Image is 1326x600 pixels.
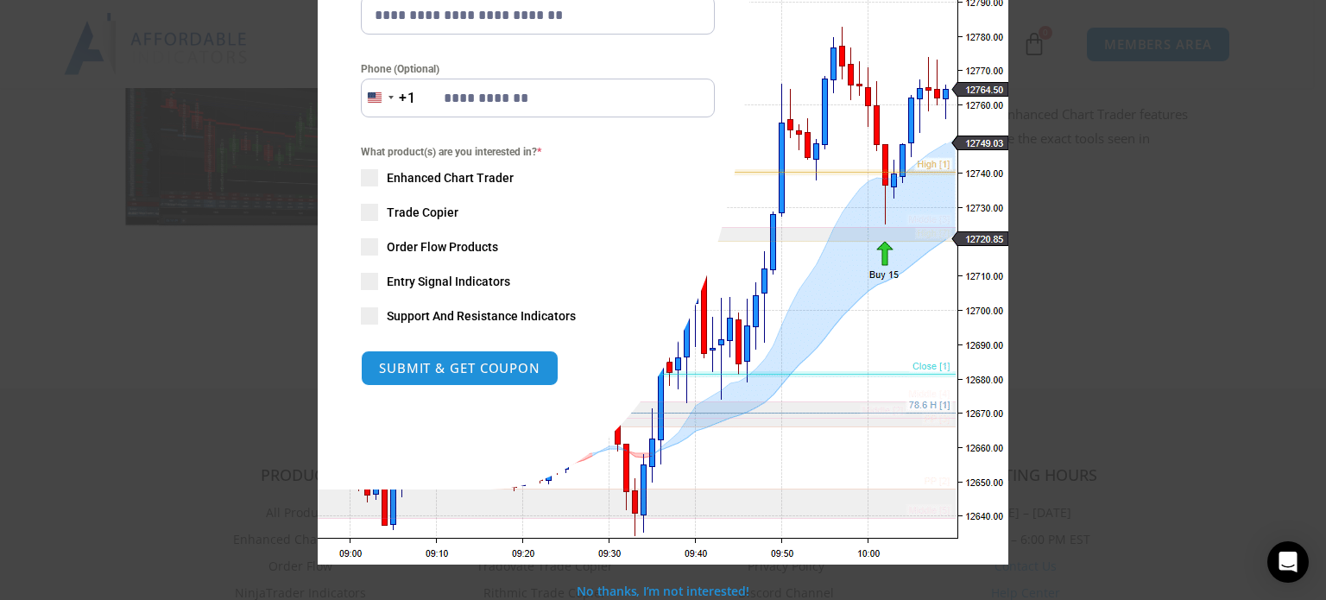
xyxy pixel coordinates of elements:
span: Trade Copier [387,204,458,221]
span: Order Flow Products [387,238,498,256]
span: Enhanced Chart Trader [387,169,514,186]
span: What product(s) are you interested in? [361,143,715,161]
button: Selected country [361,79,416,117]
label: Trade Copier [361,204,715,221]
a: No thanks, I’m not interested! [577,583,748,599]
label: Order Flow Products [361,238,715,256]
label: Phone (Optional) [361,60,715,78]
label: Enhanced Chart Trader [361,169,715,186]
label: Support And Resistance Indicators [361,307,715,325]
div: Open Intercom Messenger [1267,541,1309,583]
span: Support And Resistance Indicators [387,307,576,325]
div: +1 [399,87,416,110]
span: Entry Signal Indicators [387,273,510,290]
button: SUBMIT & GET COUPON [361,351,559,386]
label: Entry Signal Indicators [361,273,715,290]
